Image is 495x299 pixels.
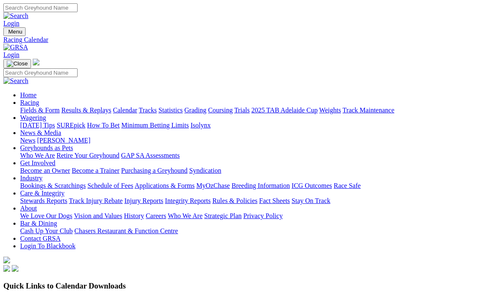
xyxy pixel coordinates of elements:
[208,107,233,114] a: Coursing
[234,107,250,114] a: Trials
[3,3,78,12] input: Search
[57,122,85,129] a: SUREpick
[3,77,29,85] img: Search
[204,212,242,219] a: Strategic Plan
[20,137,492,144] div: News & Media
[20,167,492,174] div: Get Involved
[20,205,37,212] a: About
[20,212,492,220] div: About
[165,197,211,204] a: Integrity Reports
[20,122,492,129] div: Wagering
[3,257,10,263] img: logo-grsa-white.png
[20,212,72,219] a: We Love Our Dogs
[343,107,394,114] a: Track Maintenance
[259,197,290,204] a: Fact Sheets
[20,182,492,190] div: Industry
[20,182,86,189] a: Bookings & Scratchings
[74,227,178,234] a: Chasers Restaurant & Function Centre
[124,197,163,204] a: Injury Reports
[20,242,76,250] a: Login To Blackbook
[319,107,341,114] a: Weights
[20,197,67,204] a: Stewards Reports
[196,182,230,189] a: MyOzChase
[20,227,73,234] a: Cash Up Your Club
[124,212,144,219] a: History
[20,167,70,174] a: Become an Owner
[69,197,122,204] a: Track Injury Rebate
[121,122,189,129] a: Minimum Betting Limits
[20,107,492,114] div: Racing
[189,167,221,174] a: Syndication
[3,59,31,68] button: Toggle navigation
[61,107,111,114] a: Results & Replays
[251,107,318,114] a: 2025 TAB Adelaide Cup
[33,59,39,65] img: logo-grsa-white.png
[20,129,61,136] a: News & Media
[232,182,290,189] a: Breeding Information
[87,122,120,129] a: How To Bet
[139,107,157,114] a: Tracks
[20,137,35,144] a: News
[292,197,330,204] a: Stay On Track
[159,107,183,114] a: Statistics
[292,182,332,189] a: ICG Outcomes
[20,159,55,166] a: Get Involved
[20,107,60,114] a: Fields & Form
[3,51,19,58] a: Login
[87,182,133,189] a: Schedule of Fees
[20,122,55,129] a: [DATE] Tips
[20,174,42,182] a: Industry
[20,190,65,197] a: Care & Integrity
[185,107,206,114] a: Grading
[20,91,36,99] a: Home
[8,29,22,35] span: Menu
[74,212,122,219] a: Vision and Values
[121,167,188,174] a: Purchasing a Greyhound
[212,197,258,204] a: Rules & Policies
[7,60,28,67] img: Close
[3,281,492,291] h3: Quick Links to Calendar Downloads
[3,44,28,51] img: GRSA
[3,20,19,27] a: Login
[57,152,120,159] a: Retire Your Greyhound
[3,36,492,44] a: Racing Calendar
[3,27,26,36] button: Toggle navigation
[3,68,78,77] input: Search
[12,265,18,272] img: twitter.svg
[37,137,90,144] a: [PERSON_NAME]
[20,144,73,151] a: Greyhounds as Pets
[333,182,360,189] a: Race Safe
[121,152,180,159] a: GAP SA Assessments
[190,122,211,129] a: Isolynx
[20,152,492,159] div: Greyhounds as Pets
[113,107,137,114] a: Calendar
[20,235,60,242] a: Contact GRSA
[20,99,39,106] a: Racing
[72,167,120,174] a: Become a Trainer
[3,12,29,20] img: Search
[20,197,492,205] div: Care & Integrity
[20,114,46,121] a: Wagering
[146,212,166,219] a: Careers
[20,227,492,235] div: Bar & Dining
[3,265,10,272] img: facebook.svg
[243,212,283,219] a: Privacy Policy
[168,212,203,219] a: Who We Are
[20,152,55,159] a: Who We Are
[20,220,57,227] a: Bar & Dining
[135,182,195,189] a: Applications & Forms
